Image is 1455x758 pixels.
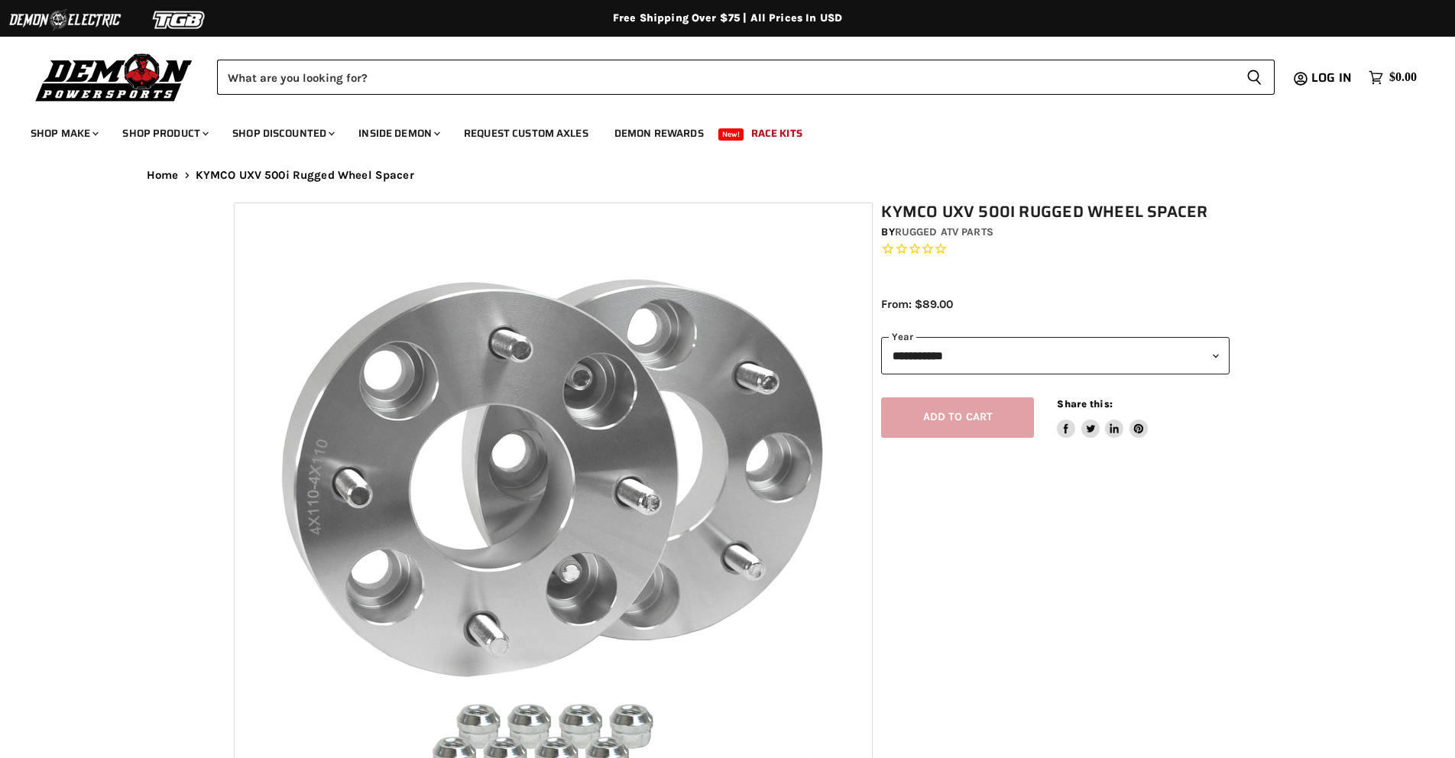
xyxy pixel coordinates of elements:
form: Product [217,60,1275,95]
span: New! [718,128,744,141]
div: Free Shipping Over $75 | All Prices In USD [116,11,1339,25]
img: Demon Electric Logo 2 [8,5,122,34]
a: Race Kits [740,118,814,149]
span: KYMCO UXV 500i Rugged Wheel Spacer [196,169,414,182]
span: $0.00 [1389,70,1417,85]
img: TGB Logo 2 [122,5,237,34]
span: From: $89.00 [881,297,953,311]
aside: Share this: [1057,397,1148,438]
nav: Breadcrumbs [116,169,1339,182]
a: Log in [1304,71,1361,85]
a: Request Custom Axles [452,118,600,149]
input: Search [217,60,1234,95]
a: Shop Make [19,118,108,149]
span: Share this: [1057,398,1112,410]
div: by [881,224,1230,241]
span: Rated 0.0 out of 5 stars 0 reviews [881,241,1230,258]
a: Home [147,169,179,182]
a: Demon Rewards [603,118,715,149]
img: Demon Powersports [31,50,198,104]
h1: KYMCO UXV 500i Rugged Wheel Spacer [881,202,1230,222]
a: $0.00 [1361,66,1424,89]
a: Shop Product [111,118,218,149]
select: year [881,337,1230,374]
button: Search [1234,60,1275,95]
ul: Main menu [19,112,1413,149]
a: Shop Discounted [221,118,344,149]
a: Inside Demon [347,118,449,149]
a: Rugged ATV Parts [895,225,993,238]
span: Log in [1311,68,1352,87]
